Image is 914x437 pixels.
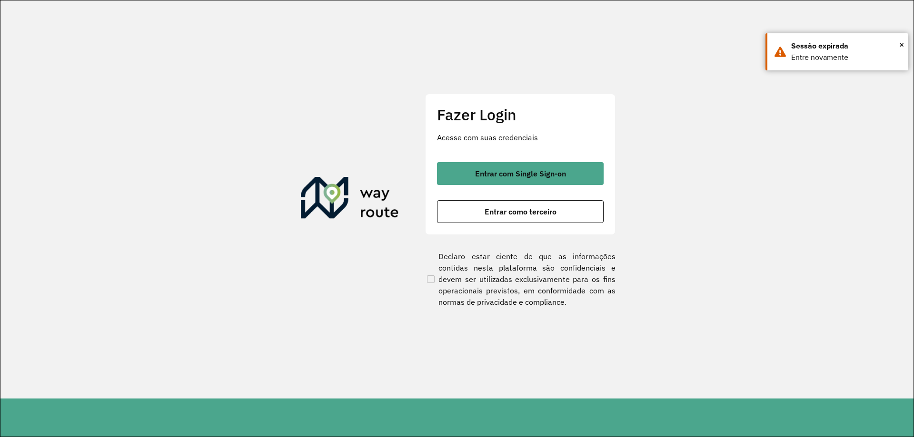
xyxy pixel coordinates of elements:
div: Entre novamente [791,52,901,63]
label: Declaro estar ciente de que as informações contidas nesta plataforma são confidenciais e devem se... [425,251,616,308]
span: × [899,38,904,52]
button: button [437,162,604,185]
button: button [437,200,604,223]
h2: Fazer Login [437,106,604,124]
div: Sessão expirada [791,40,901,52]
span: Entrar com Single Sign-on [475,170,566,177]
span: Entrar como terceiro [485,208,556,215]
button: Close [899,38,904,52]
p: Acesse com suas credenciais [437,132,604,143]
img: Roteirizador AmbevTech [301,177,399,223]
